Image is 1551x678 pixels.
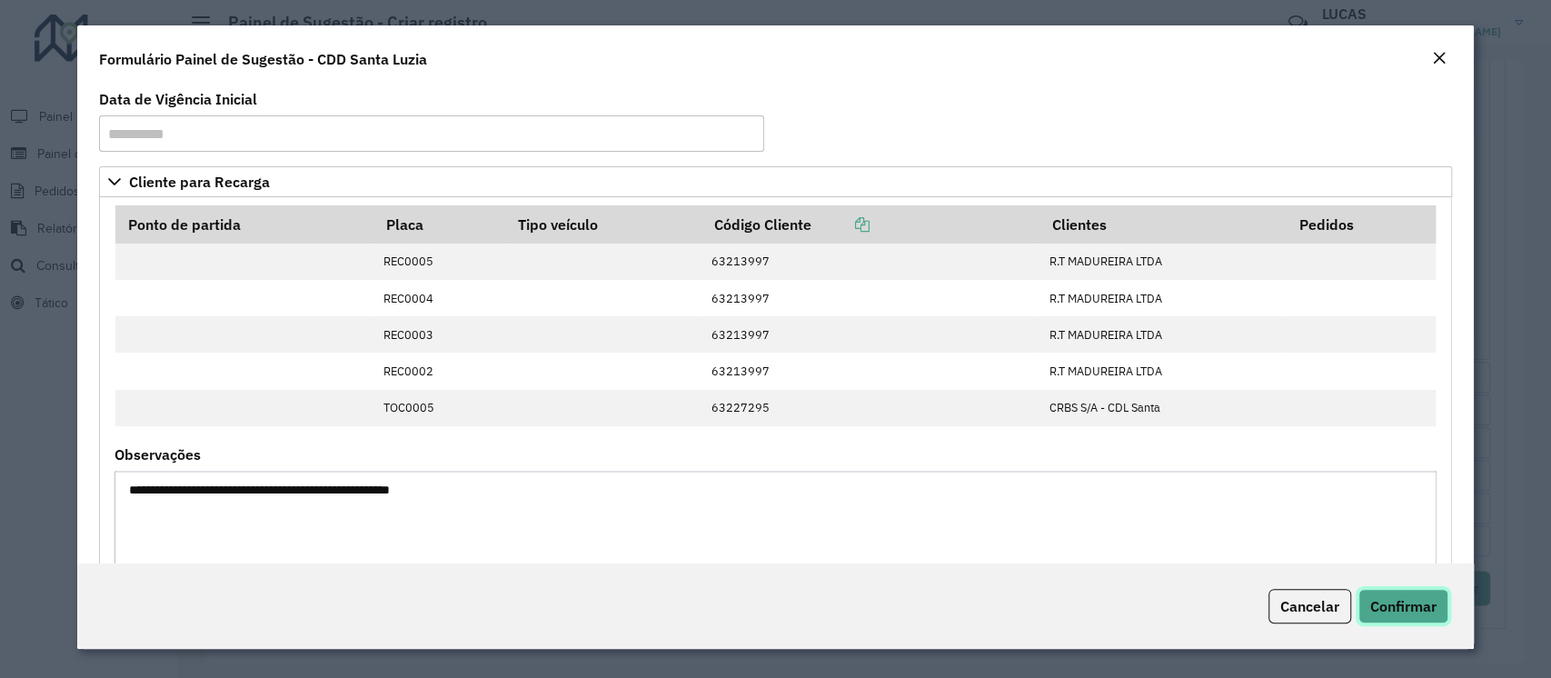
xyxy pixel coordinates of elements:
td: TOC0005 [374,390,505,426]
span: Cancelar [1280,597,1339,615]
a: Copiar [811,215,870,234]
a: Cliente para Recarga [99,166,1451,197]
td: REC0004 [374,280,505,316]
td: REC0002 [374,353,505,389]
button: Confirmar [1358,589,1448,623]
span: Cliente para Recarga [129,174,270,189]
button: Cancelar [1268,589,1351,623]
td: 63227295 [701,390,1039,426]
button: Close [1427,47,1452,71]
td: R.T MADUREIRA LTDA [1039,244,1287,280]
td: R.T MADUREIRA LTDA [1039,353,1287,389]
td: R.T MADUREIRA LTDA [1039,316,1287,353]
label: Data de Vigência Inicial [99,88,257,110]
span: Confirmar [1370,597,1437,615]
td: REC0003 [374,316,505,353]
th: Código Cliente [701,205,1039,244]
th: Pedidos [1287,205,1436,244]
th: Clientes [1039,205,1287,244]
em: Fechar [1432,51,1447,65]
td: 63213997 [701,244,1039,280]
h4: Formulário Painel de Sugestão - CDD Santa Luzia [99,48,427,70]
td: CRBS S/A - CDL Santa [1039,390,1287,426]
th: Ponto de partida [115,205,374,244]
label: Observações [114,444,201,465]
td: 63213997 [701,316,1039,353]
td: REC0005 [374,244,505,280]
div: Cliente para Recarga [99,197,1451,648]
th: Tipo veículo [505,205,701,244]
th: Placa [374,205,505,244]
td: 63213997 [701,280,1039,316]
td: 63213997 [701,353,1039,389]
td: R.T MADUREIRA LTDA [1039,280,1287,316]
